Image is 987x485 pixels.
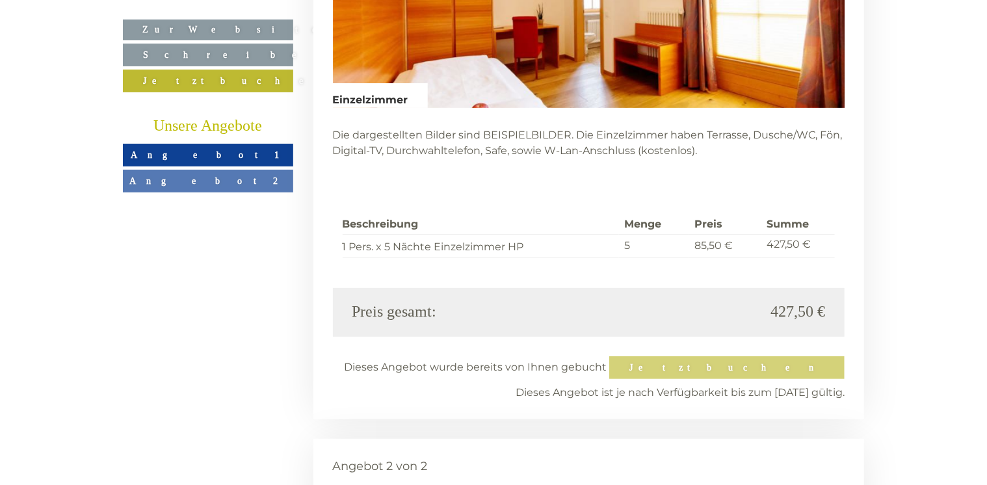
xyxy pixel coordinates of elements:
[694,239,733,252] span: 85,50 €
[619,235,689,258] td: 5
[619,215,689,235] th: Menge
[761,235,835,258] td: 427,50 €
[343,301,589,323] div: Preis gesamt:
[343,215,619,235] th: Beschreibung
[20,38,233,48] div: [GEOGRAPHIC_DATA]
[129,176,287,186] span: Angebot 2
[770,301,825,323] span: 427,50 €
[123,70,293,92] a: Jetzt buchen
[123,44,293,66] a: Schreiben Sie uns
[609,356,845,379] a: Jetzt buchen
[333,83,428,108] div: Einzelzimmer
[761,215,835,235] th: Summe
[343,235,619,258] td: 1 Pers. x 5 Nächte Einzelzimmer HP
[20,63,233,72] small: 20:08
[123,20,293,40] a: Zur Website
[10,35,240,75] div: Guten Tag, wie können wir Ihnen helfen?
[344,360,607,373] span: Dieses Angebot wurde bereits von Ihnen gebucht
[516,386,845,399] span: Dieses Angebot ist je nach Verfügbarkeit bis zum [DATE] gültig.
[333,459,428,473] span: Angebot 2 von 2
[123,115,293,137] div: Unsere Angebote
[689,215,761,235] th: Preis
[352,343,512,365] button: Senden
[333,127,845,159] p: Die dargestellten Bilder sind BEISPIELBILDER. Die Einzelzimmer haben Terrasse, Dusche/WC, Fön, Di...
[131,150,285,160] span: Angebot 1
[218,10,295,32] div: Mittwoch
